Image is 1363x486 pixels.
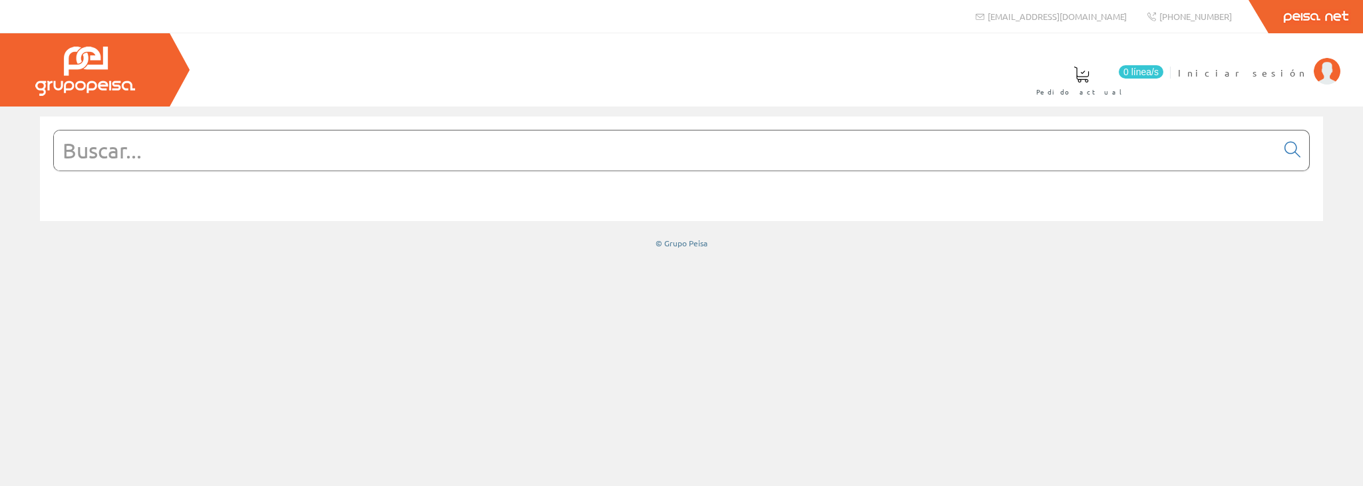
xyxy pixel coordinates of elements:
[1159,11,1232,22] span: [PHONE_NUMBER]
[1178,55,1340,68] a: Iniciar sesión
[1119,65,1163,79] span: 0 línea/s
[1036,85,1127,99] span: Pedido actual
[988,11,1127,22] span: [EMAIL_ADDRESS][DOMAIN_NAME]
[35,47,135,96] img: Grupo Peisa
[54,130,1276,170] input: Buscar...
[40,238,1323,249] div: © Grupo Peisa
[1178,66,1307,79] span: Iniciar sesión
